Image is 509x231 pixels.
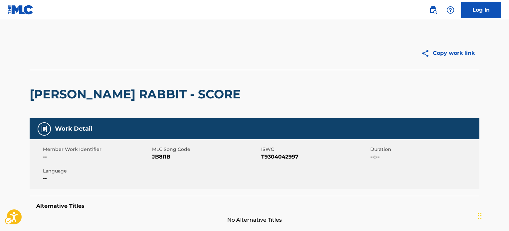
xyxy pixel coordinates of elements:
img: Copy work link [421,49,433,58]
span: ISWC [261,146,369,153]
h2: [PERSON_NAME] RABBIT - SCORE [30,87,244,102]
div: Drag [478,206,482,226]
span: Language [43,168,150,174]
img: search [429,6,437,14]
button: Copy work link [417,45,479,61]
span: JB8I1B [152,153,259,161]
span: MLC Song Code [152,146,259,153]
img: MLC Logo [8,5,34,15]
span: -- [43,174,150,182]
img: Work Detail [40,125,48,133]
span: --:-- [370,153,478,161]
a: Log In [461,2,501,18]
span: Duration [370,146,478,153]
span: Member Work Identifier [43,146,150,153]
h5: Alternative Titles [36,203,473,209]
span: No Alternative Titles [30,216,479,224]
h5: Work Detail [55,125,92,133]
img: help [446,6,454,14]
div: Chat Widget [476,199,509,231]
iframe: Hubspot Iframe [476,199,509,231]
span: T9304042997 [261,153,369,161]
span: -- [43,153,150,161]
